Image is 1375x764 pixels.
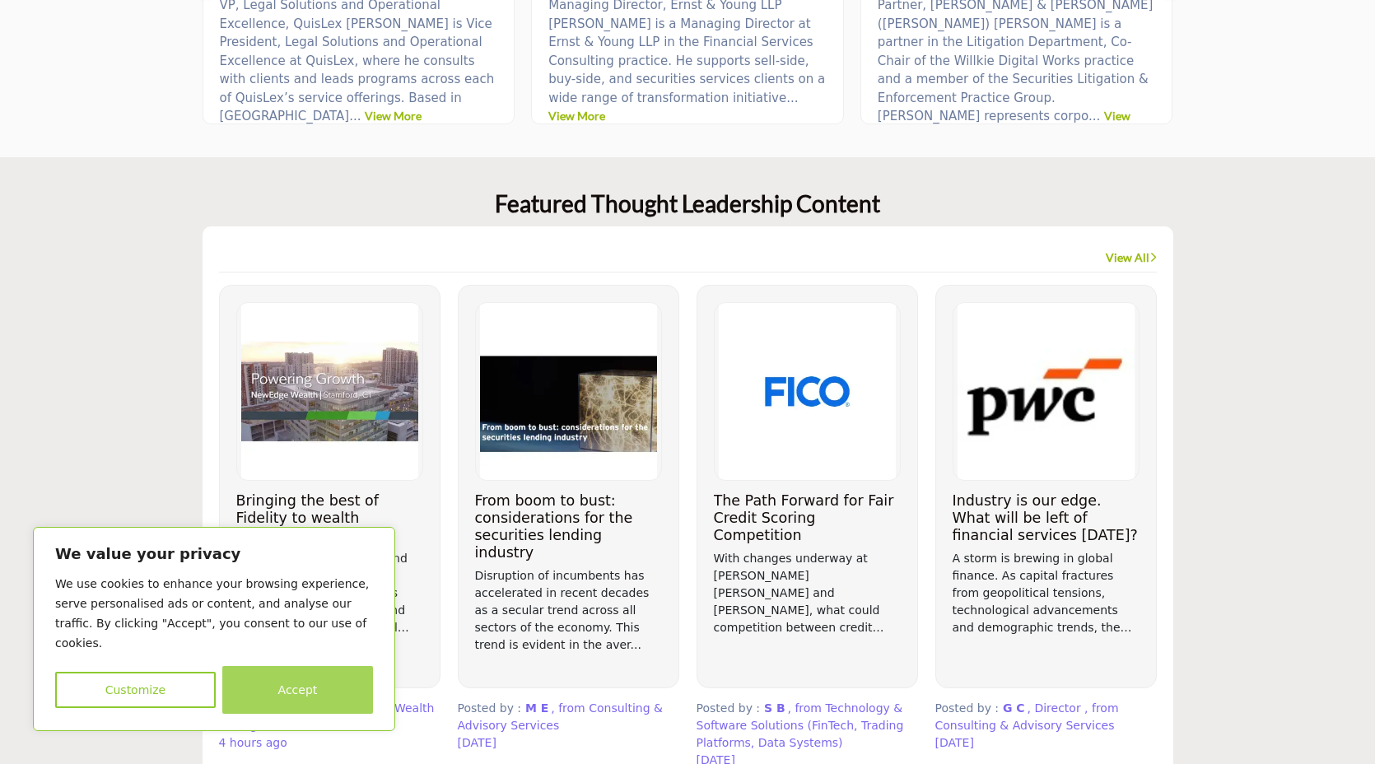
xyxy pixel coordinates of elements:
[1088,109,1100,123] span: ...
[458,701,663,732] span: , from Consulting & Advisory Services
[525,701,537,715] span: M
[1028,701,1081,715] span: , Director
[548,109,605,123] a: View More
[776,701,785,715] span: B
[1003,701,1013,715] span: G
[935,736,974,749] span: [DATE]
[1106,249,1157,266] a: View All
[953,550,1140,636] p: A storm is brewing in global finance. As capital fractures from geopolitical tensions, technologi...
[714,492,901,544] h3: The Path Forward for Fair Credit Scoring Competition
[714,550,901,636] p: With changes underway at [PERSON_NAME] [PERSON_NAME] and [PERSON_NAME], what could competition be...
[475,492,662,561] h3: From boom to bust: considerations for the securities lending industry
[786,91,798,105] span: ...
[953,303,1139,480] img: Logo of PricewaterhouseCoopers LLP, click to view details
[541,701,549,715] span: E
[55,544,373,564] p: We value your privacy
[764,701,772,715] span: S
[237,303,422,480] img: Logo of Fidelity Investments, click to view details
[697,700,918,752] p: Posted by :
[476,303,661,480] img: Logo of Ernst & Young LLP, click to view details
[935,700,1157,734] p: Posted by :
[236,492,423,544] h3: Bringing the best of Fidelity to wealth management firms
[715,303,900,480] img: Logo of FICO, click to view details
[458,736,496,749] span: [DATE]
[495,190,880,218] h2: Featured Thought Leadership Content
[33,527,395,731] div: We value your privacy
[1016,701,1024,715] span: C
[475,567,662,654] p: Disruption of incumbents has accelerated in recent decades as a secular trend across all sectors ...
[365,109,422,123] a: View More
[222,666,373,714] button: Accept
[219,736,287,749] span: 4 hours ago
[697,701,904,749] span: , from Technology & Software Solutions (FinTech, Trading Platforms, Data Systems)
[55,672,216,708] button: Customize
[55,574,373,653] p: We use cookies to enhance your browsing experience, serve personalised ads or content, and analys...
[349,109,361,123] span: ...
[458,700,679,734] p: Posted by :
[953,492,1140,544] h3: Industry is our edge. What will be left of financial services [DATE]?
